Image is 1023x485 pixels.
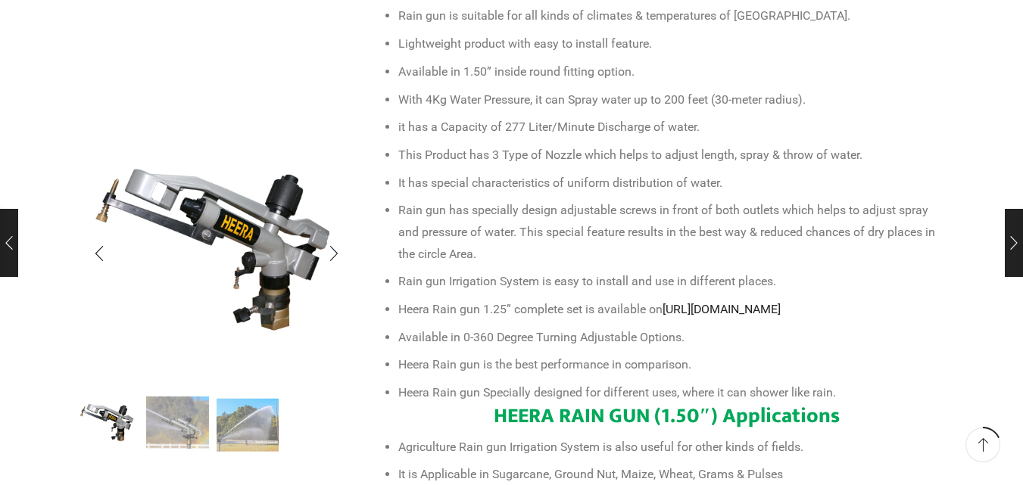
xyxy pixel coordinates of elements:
[398,382,936,429] li: Heera Rain gun Specially designed for different uses, where it can shower like rain.
[146,393,209,454] li: 2 / 3
[494,399,839,434] strong: HEERA RAIN GUN (1.50″) Applications
[76,393,139,454] li: 1 / 3
[663,302,781,316] a: [URL][DOMAIN_NAME]
[398,200,936,265] li: Rain gun has specially design adjustable screws in front of both outlets which helps to adjust sp...
[398,271,936,293] li: Rain gun Irrigation System is easy to install and use in different places.
[398,89,936,111] li: With 4Kg Water Pressure, it can Spray water up to 200 feet (30-meter radius).
[398,33,936,55] li: Lightweight product with easy to install feature.
[398,299,936,321] li: Heera Rain gun 1.25” complete set is available on
[398,437,936,459] li: Agriculture Rain gun Irrigation System is also useful for other kinds of fields.
[217,393,279,454] li: 3 / 3
[146,391,209,454] a: p1
[217,393,279,456] a: p2
[398,145,936,166] li: This Product has 3 Type of Nozzle which helps to adjust length, spray & throw of water.
[315,235,353,272] div: Next slide
[398,173,936,194] li: It has special characteristics of uniform distribution of water.
[80,235,118,272] div: Previous slide
[80,113,353,386] div: 1 / 3
[398,327,936,349] li: Available in 0-360 Degree Turning Adjustable Options.
[398,354,936,376] li: Heera Rain gun is the best performance in comparison.
[398,61,936,83] li: Available in 1.50” inside round fitting option.
[76,391,139,454] img: Heera Raingun 1.50
[398,5,936,27] li: Rain gun is suitable for all kinds of climates & temperatures of [GEOGRAPHIC_DATA].
[398,117,936,138] li: it has a Capacity of 277 Liter/Minute Discharge of water.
